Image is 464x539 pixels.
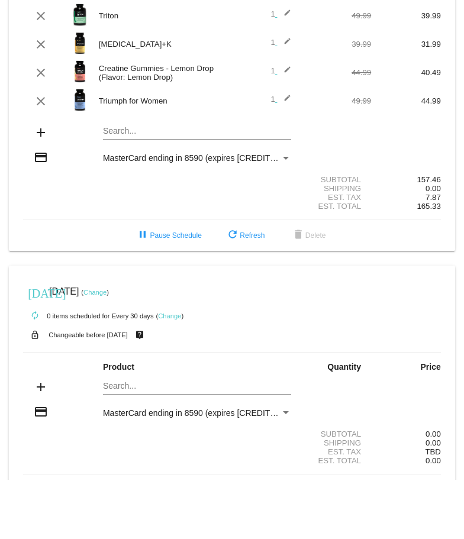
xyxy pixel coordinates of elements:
[103,127,292,136] input: Search...
[371,40,441,49] div: 31.99
[302,96,372,105] div: 49.99
[103,408,329,418] span: MasterCard ending in 8590 (expires [CREDIT_CARD_DATA])
[34,380,48,394] mat-icon: add
[302,193,372,202] div: Est. Tax
[34,94,48,108] mat-icon: clear
[425,447,440,456] span: TBD
[158,312,181,319] a: Change
[93,96,232,105] div: Triumph for Women
[93,64,232,82] div: Creatine Gummies - Lemon Drop (Flavor: Lemon Drop)
[34,66,48,80] mat-icon: clear
[371,175,441,184] div: 157.46
[34,125,48,140] mat-icon: add
[270,9,291,18] span: 1
[28,285,42,299] mat-icon: [DATE]
[49,331,128,338] small: Changeable before [DATE]
[277,9,291,23] mat-icon: edit
[371,96,441,105] div: 44.99
[426,184,441,193] span: 0.00
[327,362,361,372] strong: Quantity
[302,430,372,438] div: Subtotal
[103,153,292,163] mat-select: Payment Method
[68,88,92,112] img: updated-4.8-triumph-female.png
[68,31,92,55] img: Image-1-Carousel-Vitamin-DK-Photoshoped-1000x1000-1.png
[34,37,48,51] mat-icon: clear
[302,11,372,20] div: 49.99
[93,40,232,49] div: [MEDICAL_DATA]+K
[81,289,109,296] small: ( )
[302,68,372,77] div: 44.99
[421,362,441,372] strong: Price
[83,289,107,296] a: Change
[225,231,265,240] span: Refresh
[371,430,441,438] div: 0.00
[156,312,183,319] small: ( )
[426,193,441,202] span: 7.87
[34,9,48,23] mat-icon: clear
[103,153,329,163] span: MasterCard ending in 8590 (expires [CREDIT_CARD_DATA])
[371,11,441,20] div: 39.99
[426,438,441,447] span: 0.00
[103,408,292,418] mat-select: Payment Method
[225,228,240,243] mat-icon: refresh
[302,175,372,184] div: Subtotal
[133,327,147,343] mat-icon: live_help
[103,362,134,372] strong: Product
[103,382,292,391] input: Search...
[136,231,201,240] span: Pause Schedule
[28,309,42,323] mat-icon: autorenew
[34,150,48,164] mat-icon: credit_card
[302,447,372,456] div: Est. Tax
[291,231,326,240] span: Delete
[291,228,305,243] mat-icon: delete
[426,456,441,465] span: 0.00
[371,68,441,77] div: 40.49
[302,40,372,49] div: 39.99
[136,228,150,243] mat-icon: pause
[302,438,372,447] div: Shipping
[302,184,372,193] div: Shipping
[417,202,440,211] span: 165.33
[302,456,372,465] div: Est. Total
[93,11,232,20] div: Triton
[34,405,48,419] mat-icon: credit_card
[23,312,153,319] small: 0 items scheduled for Every 30 days
[68,3,92,27] img: Image-1-Carousel-Triton-Transp.png
[302,202,372,211] div: Est. Total
[68,60,92,83] img: Image-1-Creatine-Gummies-Roman-Berezecky_optimized.png
[28,327,42,343] mat-icon: lock_open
